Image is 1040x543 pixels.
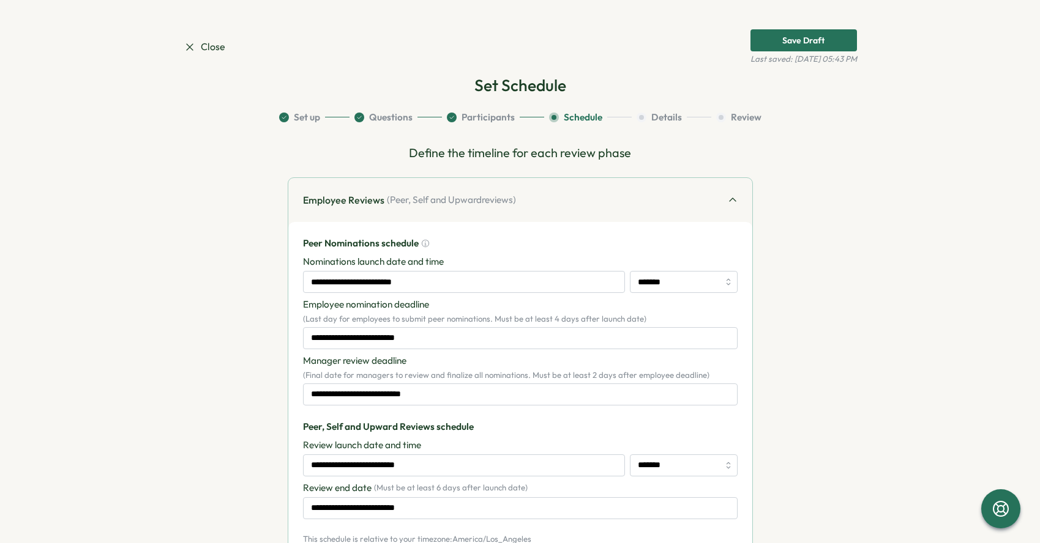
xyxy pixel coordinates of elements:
[279,111,350,124] button: Set up
[303,314,646,325] p: ( Last day for employees to submit peer nominations. Must be at least 4 days after launch date )
[303,193,384,208] p: Employee Reviews
[716,111,761,124] button: Review
[447,111,544,124] button: Participants
[303,370,709,381] p: ( Final date for managers to review and finalize all nominations. Must be at least 2 days after e...
[474,75,566,96] h2: Set Schedule
[750,54,857,65] span: Last saved: [DATE] 05:43 PM
[549,111,632,124] button: Schedule
[303,237,419,250] p: Peer Nominations schedule
[184,39,225,54] a: Close
[303,354,406,368] p: Manager review deadline
[782,36,825,45] div: Save Draft
[750,29,857,51] button: Save Draft
[374,482,528,493] p: ( Must be at least 6 days after launch date )
[637,111,711,124] button: Details
[303,438,421,452] p: Review launch date and time
[303,298,429,311] p: Employee nomination deadline
[303,420,738,434] p: Peer, Self and Upward Reviews schedule
[387,193,516,207] span: ( Peer, Self and Upward reviews)
[288,144,753,163] p: Define the timeline for each review phase
[303,255,444,268] p: Nominations launch date and time
[354,111,442,124] button: Questions
[303,481,372,495] p: Review end date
